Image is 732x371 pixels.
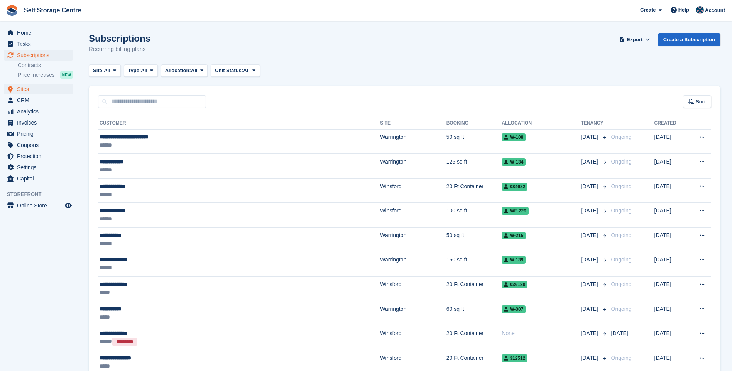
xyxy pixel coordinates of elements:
[4,117,73,128] a: menu
[581,182,600,191] span: [DATE]
[640,6,656,14] span: Create
[4,140,73,150] a: menu
[446,154,502,179] td: 125 sq ft
[380,154,446,179] td: Warrington
[654,325,687,350] td: [DATE]
[696,6,704,14] img: Clair Cole
[654,117,687,130] th: Created
[4,27,73,38] a: menu
[17,95,63,106] span: CRM
[654,252,687,277] td: [DATE]
[654,129,687,154] td: [DATE]
[161,64,208,77] button: Allocation: All
[502,207,529,215] span: WF-229
[502,281,527,288] span: 036180
[380,252,446,277] td: Warrington
[654,203,687,228] td: [DATE]
[17,39,63,49] span: Tasks
[611,183,632,189] span: Ongoing
[60,71,73,79] div: NEW
[4,173,73,184] a: menu
[380,117,446,130] th: Site
[191,67,198,74] span: All
[4,84,73,94] a: menu
[611,207,632,214] span: Ongoing
[64,201,73,210] a: Preview store
[611,232,632,238] span: Ongoing
[165,67,191,74] span: Allocation:
[611,159,632,165] span: Ongoing
[446,203,502,228] td: 100 sq ft
[581,117,608,130] th: Tenancy
[380,129,446,154] td: Warrington
[17,173,63,184] span: Capital
[618,33,652,46] button: Export
[611,306,632,312] span: Ongoing
[446,252,502,277] td: 150 sq ft
[502,232,526,239] span: W-215
[17,200,63,211] span: Online Store
[446,117,502,130] th: Booking
[581,207,600,215] span: [DATE]
[446,277,502,301] td: 20 Ft Container
[89,45,150,54] p: Recurring billing plans
[611,134,632,140] span: Ongoing
[7,191,77,198] span: Storefront
[502,354,527,362] span: 312512
[21,4,84,17] a: Self Storage Centre
[18,71,55,79] span: Price increases
[4,106,73,117] a: menu
[98,117,380,130] th: Customer
[124,64,158,77] button: Type: All
[17,117,63,128] span: Invoices
[380,228,446,252] td: Warrington
[17,27,63,38] span: Home
[4,151,73,162] a: menu
[502,158,526,166] span: W-134
[502,305,526,313] span: W-307
[18,71,73,79] a: Price increases NEW
[611,256,632,263] span: Ongoing
[502,256,526,264] span: W-139
[581,133,600,141] span: [DATE]
[627,36,642,44] span: Export
[502,329,581,337] div: None
[654,277,687,301] td: [DATE]
[380,325,446,350] td: Winsford
[4,200,73,211] a: menu
[6,5,18,16] img: stora-icon-8386f47178a22dfd0bd8f6a31ec36ba5ce8667c1dd55bd0f319d3a0aa187defe.svg
[141,67,147,74] span: All
[654,301,687,325] td: [DATE]
[89,33,150,44] h1: Subscriptions
[380,301,446,325] td: Warrington
[215,67,243,74] span: Unit Status:
[446,228,502,252] td: 50 sq ft
[581,305,600,313] span: [DATE]
[502,133,526,141] span: W-108
[93,67,104,74] span: Site:
[17,140,63,150] span: Coupons
[380,203,446,228] td: Winsford
[89,64,121,77] button: Site: All
[17,50,63,61] span: Subscriptions
[654,178,687,203] td: [DATE]
[380,178,446,203] td: Winsford
[446,129,502,154] td: 50 sq ft
[502,117,581,130] th: Allocation
[696,98,706,106] span: Sort
[17,151,63,162] span: Protection
[17,106,63,117] span: Analytics
[380,277,446,301] td: Winsford
[4,95,73,106] a: menu
[611,355,632,361] span: Ongoing
[18,62,73,69] a: Contracts
[4,128,73,139] a: menu
[4,39,73,49] a: menu
[654,228,687,252] td: [DATE]
[611,281,632,287] span: Ongoing
[17,162,63,173] span: Settings
[211,64,260,77] button: Unit Status: All
[611,330,628,336] span: [DATE]
[446,178,502,203] td: 20 Ft Container
[678,6,689,14] span: Help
